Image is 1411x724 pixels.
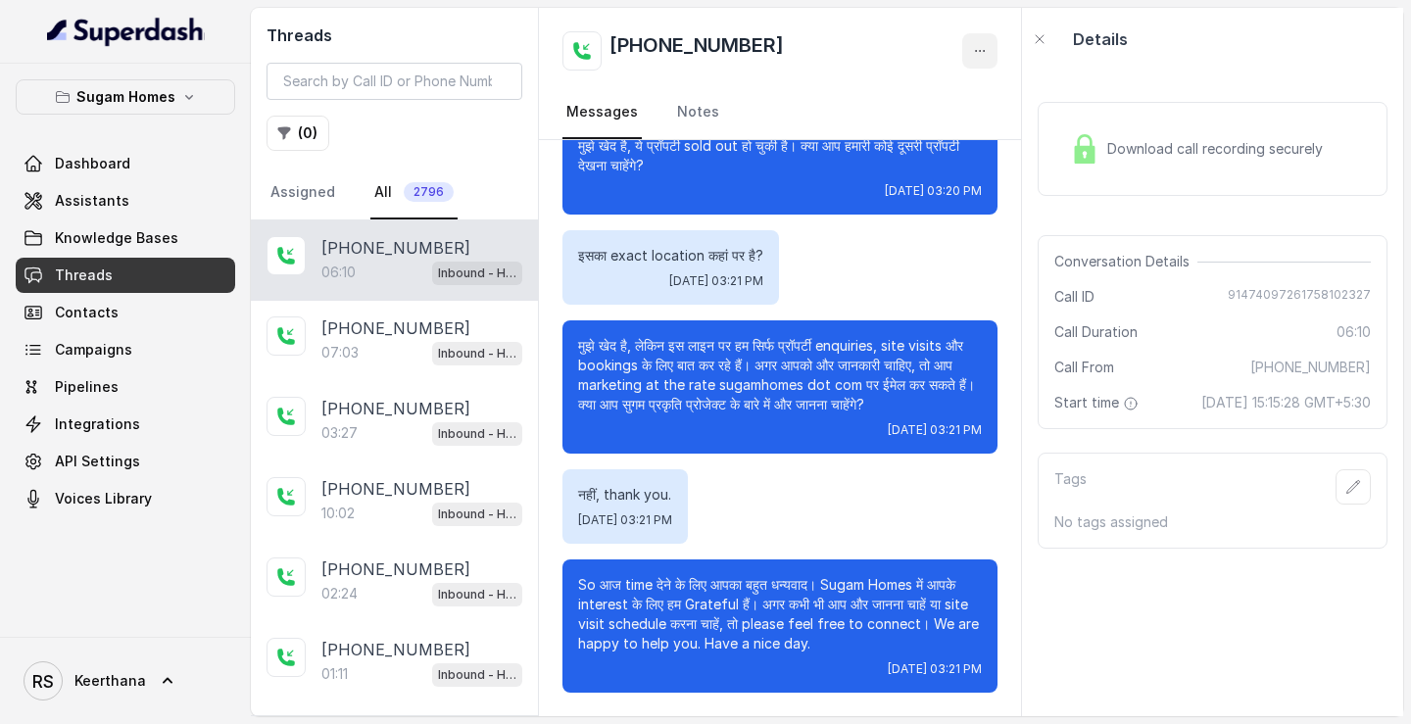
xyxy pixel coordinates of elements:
[32,671,54,692] text: RS
[16,332,235,367] a: Campaigns
[1070,134,1099,164] img: Lock Icon
[267,24,522,47] h2: Threads
[55,191,129,211] span: Assistants
[16,79,235,115] button: Sugam Homes
[47,16,205,47] img: light.svg
[885,183,982,199] span: [DATE] 03:20 PM
[1201,393,1371,412] span: [DATE] 15:15:28 GMT+5:30
[321,638,470,661] p: [PHONE_NUMBER]
[578,485,672,505] p: नहीं, thank you.
[1107,139,1331,159] span: Download call recording securely
[16,258,235,293] a: Threads
[321,423,358,443] p: 03:27
[1337,322,1371,342] span: 06:10
[55,489,152,508] span: Voices Library
[55,414,140,434] span: Integrations
[669,273,763,289] span: [DATE] 03:21 PM
[1054,322,1138,342] span: Call Duration
[55,228,178,248] span: Knowledge Bases
[888,422,982,438] span: [DATE] 03:21 PM
[321,397,470,420] p: [PHONE_NUMBER]
[370,167,458,219] a: All2796
[438,424,516,444] p: Inbound - Hinglish
[1054,358,1114,377] span: Call From
[267,167,522,219] nav: Tabs
[321,343,359,362] p: 07:03
[74,671,146,691] span: Keerthana
[16,407,235,442] a: Integrations
[321,316,470,340] p: [PHONE_NUMBER]
[321,477,470,501] p: [PHONE_NUMBER]
[55,303,119,322] span: Contacts
[578,575,982,653] p: So आज time देने के लिए आपका बहुत धन्यवाद। Sugam Homes में आपके interest के लिए हम Grateful हैं। अ...
[321,664,348,684] p: 01:11
[1073,27,1128,51] p: Details
[609,31,784,71] h2: [PHONE_NUMBER]
[16,146,235,181] a: Dashboard
[76,85,175,109] p: Sugam Homes
[321,236,470,260] p: [PHONE_NUMBER]
[1228,287,1371,307] span: 91474097261758102327
[578,512,672,528] span: [DATE] 03:21 PM
[267,167,339,219] a: Assigned
[1054,512,1371,532] p: No tags assigned
[578,246,763,265] p: इसका exact location कहां पर है?
[438,264,516,283] p: Inbound - Hinglish
[673,86,723,139] a: Notes
[562,86,642,139] a: Messages
[321,557,470,581] p: [PHONE_NUMBER]
[438,344,516,363] p: Inbound - Hinglish
[55,377,119,397] span: Pipelines
[16,295,235,330] a: Contacts
[55,154,130,173] span: Dashboard
[16,653,235,708] a: Keerthana
[438,665,516,685] p: Inbound - Hinglish
[55,452,140,471] span: API Settings
[267,63,522,100] input: Search by Call ID or Phone Number
[267,116,329,151] button: (0)
[16,183,235,218] a: Assistants
[562,86,997,139] nav: Tabs
[321,584,358,603] p: 02:24
[16,444,235,479] a: API Settings
[438,585,516,604] p: Inbound - Hinglish
[1054,252,1197,271] span: Conversation Details
[578,336,982,414] p: मुझे खेद है, लेकिन इस लाइन पर हम सिर्फ प्रॉपर्टी enquiries, site visits और bookings के लिए बात कर...
[1054,393,1143,412] span: Start time
[888,661,982,677] span: [DATE] 03:21 PM
[1250,358,1371,377] span: [PHONE_NUMBER]
[16,369,235,405] a: Pipelines
[1054,287,1095,307] span: Call ID
[1054,469,1087,505] p: Tags
[578,136,982,175] p: मुझे खेद है, ये प्रॉपर्टी sold out हो चुकी है। क्या आप हमारी कोई दूसरी प्रॉपर्टी देखना चाहेंगे?
[55,265,113,285] span: Threads
[321,504,355,523] p: 10:02
[404,182,454,202] span: 2796
[438,505,516,524] p: Inbound - Hinglish
[321,263,356,282] p: 06:10
[55,340,132,360] span: Campaigns
[16,220,235,256] a: Knowledge Bases
[16,481,235,516] a: Voices Library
